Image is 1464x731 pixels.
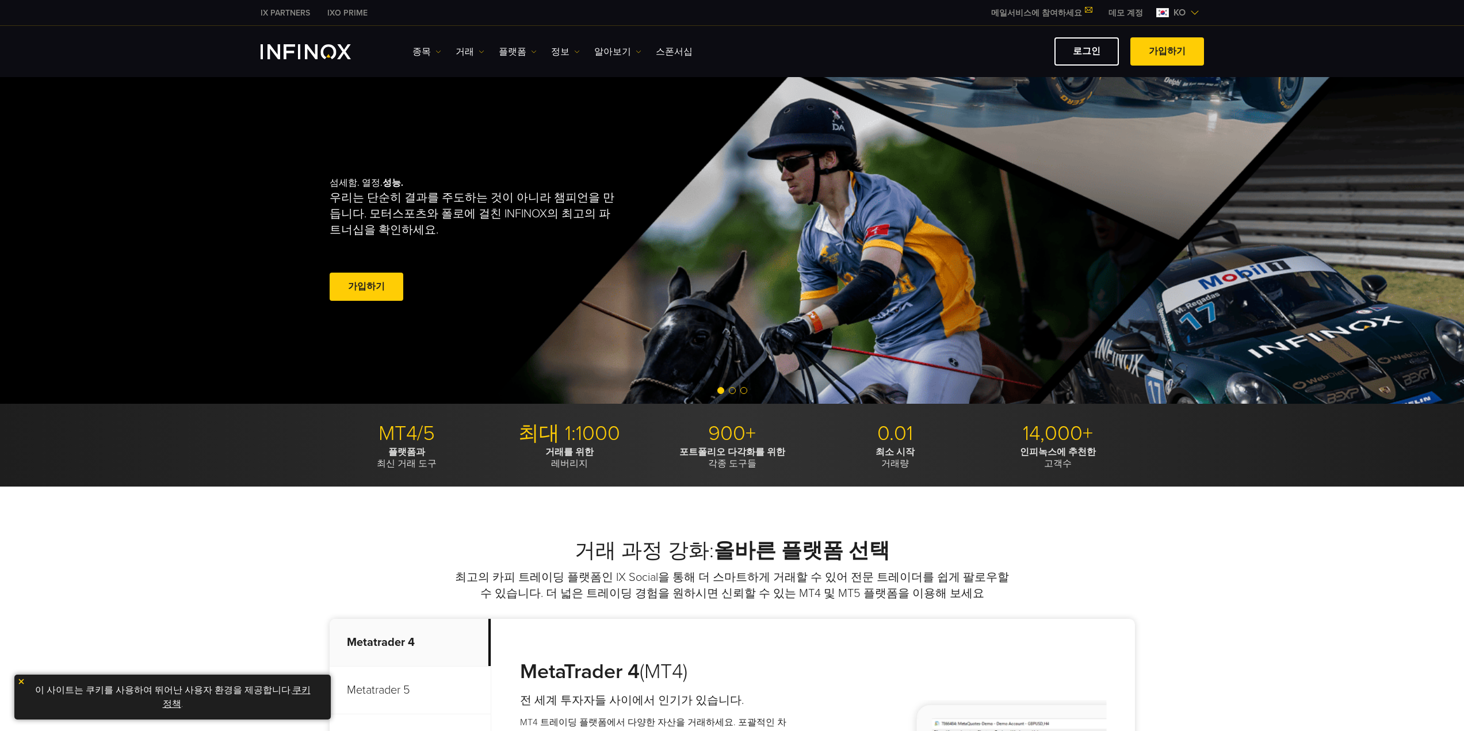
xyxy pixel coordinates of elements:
[499,45,537,59] a: 플랫폼
[876,446,915,458] strong: 최소 시작
[655,446,809,469] p: 각종 도구들
[520,659,640,684] strong: MetaTrader 4
[330,190,620,238] p: 우리는 단순히 결과를 주도하는 것이 아니라 챔피언을 만듭니다. 모터스포츠와 폴로에 걸친 INFINOX의 최고의 파트너십을 확인하세요.
[551,45,580,59] a: 정보
[330,446,484,469] p: 최신 거래 도구
[319,7,376,19] a: INFINOX
[330,538,1135,564] h2: 거래 과정 강화:
[983,8,1100,18] a: 메일서비스에 참여하세요
[714,538,890,563] strong: 올바른 플랫폼 선택
[492,421,647,446] p: 최대 1:1000
[330,159,692,322] div: 섬세함. 열정.
[1020,446,1096,458] strong: 인피녹스에 추천한
[818,446,972,469] p: 거래량
[981,446,1135,469] p: 고객수
[1130,37,1204,66] a: 가입하기
[261,44,378,59] a: INFINOX Logo
[818,421,972,446] p: 0.01
[981,421,1135,446] p: 14,000+
[1100,7,1152,19] a: INFINOX MENU
[330,421,484,446] p: MT4/5
[330,619,491,667] p: Metatrader 4
[20,680,325,714] p: 이 사이트는 쿠키를 사용하여 뛰어난 사용자 환경을 제공합니다. .
[252,7,319,19] a: INFINOX
[388,446,425,458] strong: 플랫폼과
[717,387,724,394] span: Go to slide 1
[729,387,736,394] span: Go to slide 2
[492,446,647,469] p: 레버리지
[453,569,1011,602] p: 최고의 카피 트레이딩 플랫폼인 IX Social을 통해 더 스마트하게 거래할 수 있어 전문 트레이더를 쉽게 팔로우할 수 있습니다. 더 넓은 트레이딩 경험을 원하시면 신뢰할 수...
[594,45,641,59] a: 알아보기
[330,667,491,714] p: Metatrader 5
[520,659,794,684] h3: (MT4)
[1054,37,1119,66] a: 로그인
[17,678,25,686] img: yellow close icon
[1169,6,1190,20] span: ko
[520,692,794,709] h4: 전 세계 투자자들 사이에서 인기가 있습니다.
[679,446,785,458] strong: 포트폴리오 다각화를 위한
[412,45,441,59] a: 종목
[330,273,403,301] a: 가입하기
[655,421,809,446] p: 900+
[545,446,594,458] strong: 거래를 위한
[383,177,403,189] strong: 성능.
[740,387,747,394] span: Go to slide 3
[456,45,484,59] a: 거래
[656,45,693,59] a: 스폰서십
